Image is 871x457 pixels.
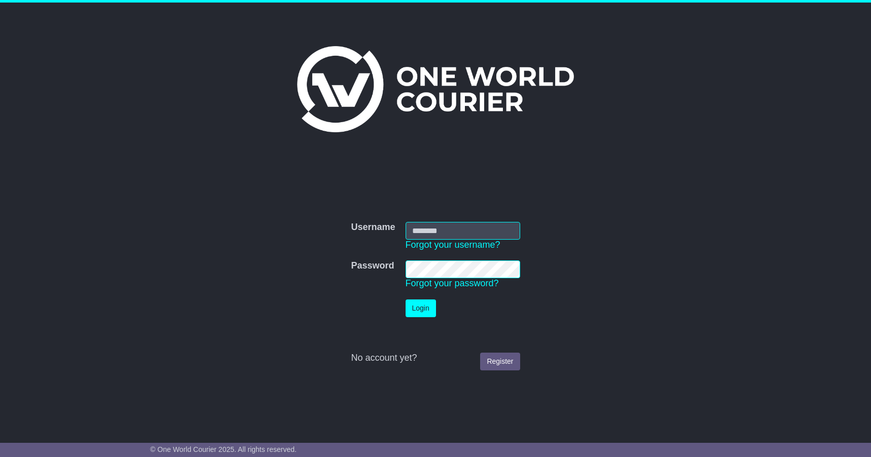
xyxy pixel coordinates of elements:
span: © One World Courier 2025. All rights reserved. [150,445,297,453]
button: Login [406,299,436,317]
div: No account yet? [351,353,520,364]
label: Password [351,260,394,272]
a: Forgot your username? [406,240,500,250]
img: One World [297,46,574,132]
a: Register [480,353,520,370]
label: Username [351,222,395,233]
a: Forgot your password? [406,278,499,288]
